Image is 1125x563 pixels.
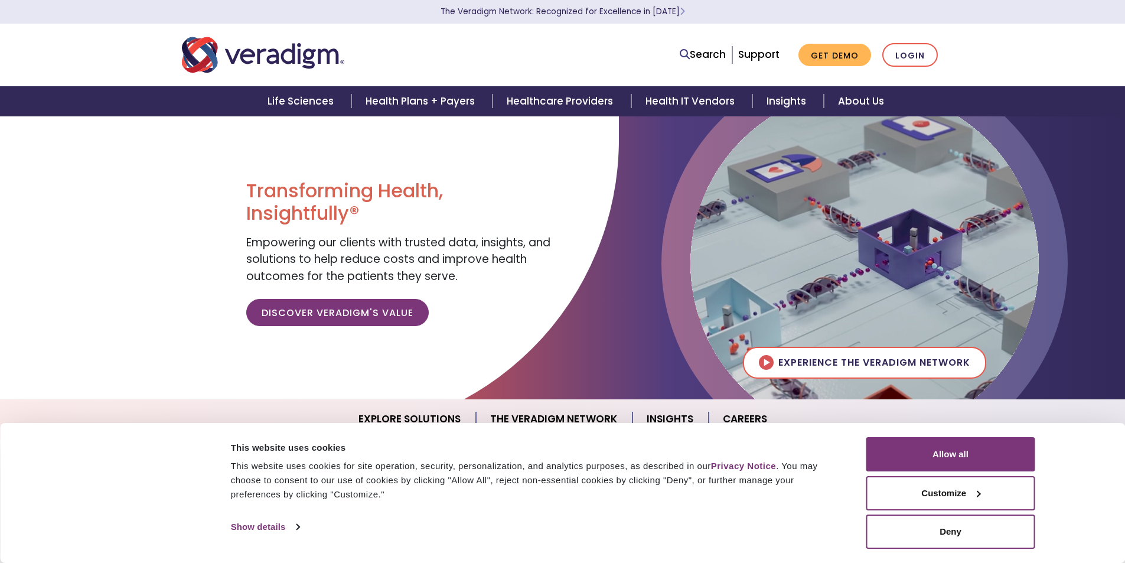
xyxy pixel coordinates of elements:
a: Privacy Notice [711,461,776,471]
h1: Transforming Health, Insightfully® [246,180,553,225]
a: Life Sciences [253,86,351,116]
a: Get Demo [798,44,871,67]
a: The Veradigm Network [476,404,632,434]
a: Health IT Vendors [631,86,752,116]
span: Learn More [680,6,685,17]
a: About Us [824,86,898,116]
div: This website uses cookies for site operation, security, personalization, and analytics purposes, ... [231,459,840,502]
button: Allow all [866,437,1035,471]
div: This website uses cookies [231,441,840,455]
span: Empowering our clients with trusted data, insights, and solutions to help reduce costs and improv... [246,235,550,284]
a: Show details [231,518,299,536]
a: Login [882,43,938,67]
a: The Veradigm Network: Recognized for Excellence in [DATE]Learn More [441,6,685,17]
a: Discover Veradigm's Value [246,299,429,326]
a: Healthcare Providers [493,86,631,116]
img: Veradigm logo [182,35,344,74]
button: Customize [866,476,1035,510]
a: Insights [632,404,709,434]
a: Health Plans + Payers [351,86,493,116]
a: Insights [752,86,824,116]
a: Careers [709,404,781,434]
a: Search [680,47,726,63]
a: Explore Solutions [344,404,476,434]
button: Deny [866,515,1035,549]
a: Support [738,47,780,61]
